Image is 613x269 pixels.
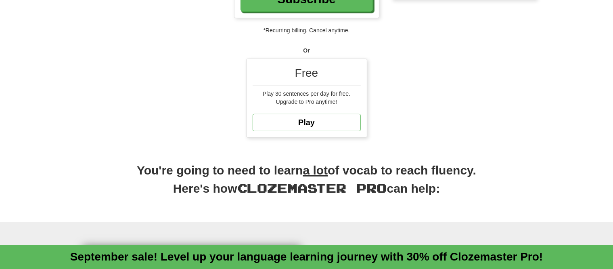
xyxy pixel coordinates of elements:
[237,181,387,195] span: Clozemaster Pro
[77,162,537,206] h2: You're going to need to learn of vocab to reach fluency. Here's how can help:
[253,65,361,86] div: Free
[70,250,543,263] a: September sale! Level up your language learning journey with 30% off Clozemaster Pro!
[303,164,328,177] u: a lot
[303,47,310,54] strong: Or
[253,90,361,98] div: Play 30 sentences per day for free.
[253,114,361,131] a: Play
[253,98,361,106] div: Upgrade to Pro anytime!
